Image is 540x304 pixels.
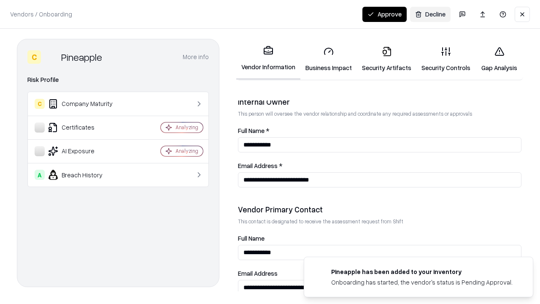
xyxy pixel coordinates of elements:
[61,50,102,64] div: Pineapple
[238,270,521,277] label: Email Address
[35,99,135,109] div: Company Maturity
[175,124,198,131] div: Analyzing
[10,10,72,19] p: Vendors / Onboarding
[35,146,135,156] div: AI Exposure
[475,40,523,79] a: Gap Analysis
[238,163,521,169] label: Email Address *
[175,147,198,155] div: Analyzing
[44,50,58,64] img: Pineapple
[35,170,45,180] div: A
[27,75,209,85] div: Risk Profile
[331,267,513,276] div: Pineapple has been added to your inventory
[238,218,521,225] p: This contact is designated to receive the assessment request from Shift
[35,122,135,133] div: Certificates
[238,110,521,117] p: This person will oversee the vendor relationship and coordinate any required assessments or appro...
[410,7,451,22] button: Decline
[238,128,521,134] label: Full Name *
[357,40,416,79] a: Security Artifacts
[236,39,300,80] a: Vendor Information
[300,40,357,79] a: Business Impact
[27,50,41,64] div: C
[35,99,45,109] div: C
[238,204,521,214] div: Vendor Primary Contact
[331,278,513,287] div: Onboarding has started, the vendor's status is Pending Approval.
[314,267,324,277] img: pineappleenergy.com
[238,97,521,107] div: Internal Owner
[183,49,209,65] button: More info
[416,40,475,79] a: Security Controls
[238,235,521,242] label: Full Name
[35,170,135,180] div: Breach History
[362,7,407,22] button: Approve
